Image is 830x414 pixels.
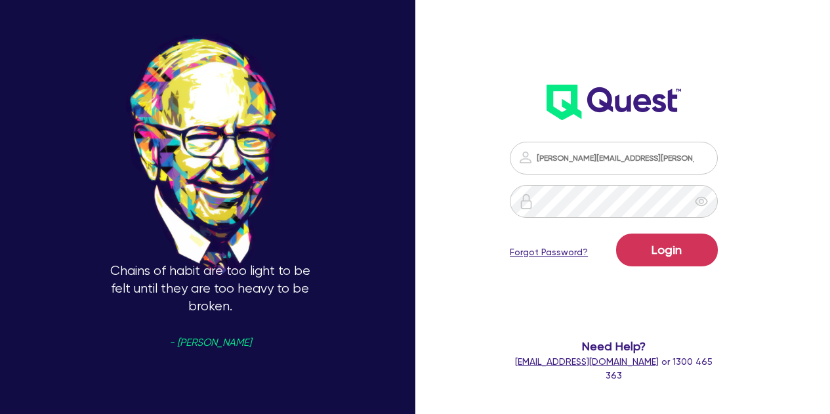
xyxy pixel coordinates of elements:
img: icon-password [518,150,533,165]
span: eye [695,195,708,208]
img: icon-password [518,194,534,209]
button: Login [616,234,718,266]
span: or 1300 465 363 [515,356,713,381]
a: [EMAIL_ADDRESS][DOMAIN_NAME] [515,356,659,367]
span: Need Help? [510,337,717,355]
input: Email address [510,142,717,175]
img: wH2k97JdezQIQAAAABJRU5ErkJggg== [547,85,681,120]
span: - [PERSON_NAME] [169,338,251,348]
a: Forgot Password? [510,245,588,259]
